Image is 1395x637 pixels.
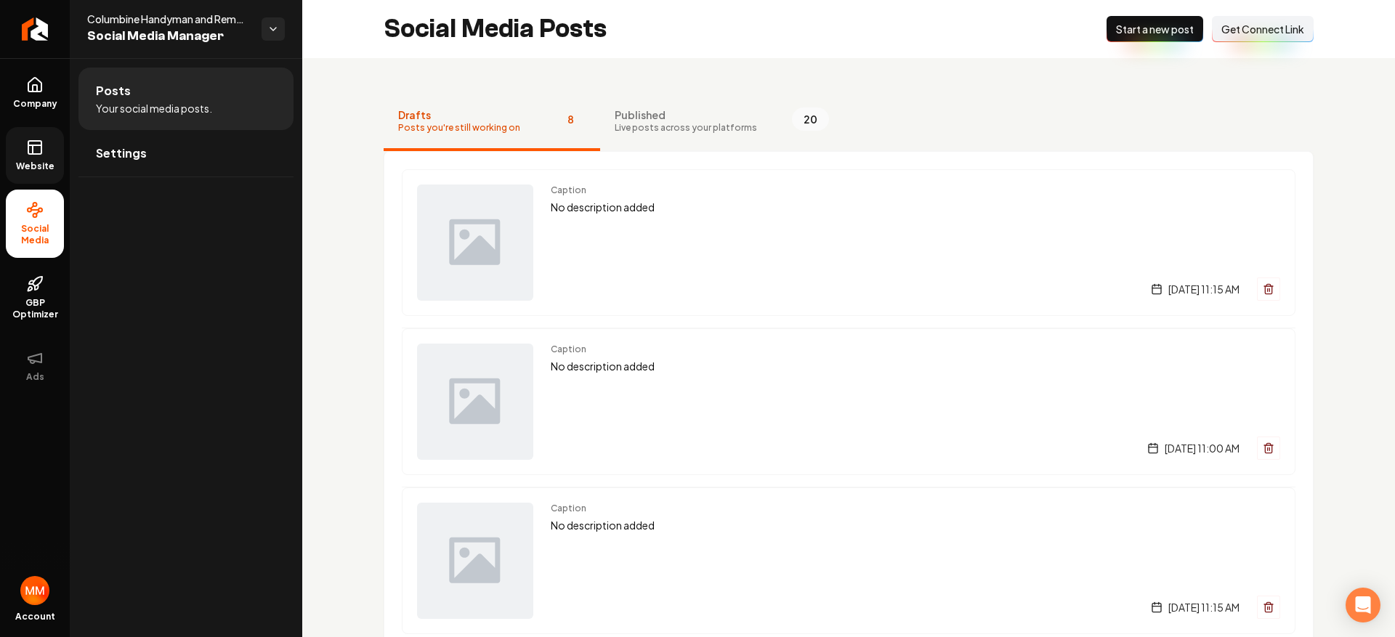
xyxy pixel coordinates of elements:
[1221,22,1304,36] span: Get Connect Link
[20,576,49,605] img: Matthew Meyer
[615,107,757,122] span: Published
[384,15,607,44] h2: Social Media Posts
[384,93,600,151] button: DraftsPosts you're still working on8
[1212,16,1314,42] button: Get Connect Link
[551,344,1280,355] span: Caption
[96,82,131,100] span: Posts
[600,93,844,151] button: PublishedLive posts across your platforms20
[87,26,250,46] span: Social Media Manager
[398,122,520,134] span: Posts you're still working on
[384,93,1314,151] nav: Tabs
[6,127,64,184] a: Website
[402,328,1295,475] a: Post previewCaptionNo description added[DATE] 11:00 AM
[417,184,533,301] img: Post preview
[22,17,49,41] img: Rebolt Logo
[6,338,64,394] button: Ads
[551,358,1280,375] p: No description added
[96,101,212,115] span: Your social media posts.
[20,371,50,383] span: Ads
[20,576,49,605] button: Open user button
[417,344,533,460] img: Post preview
[7,98,63,110] span: Company
[6,223,64,246] span: Social Media
[1168,282,1240,296] span: [DATE] 11:15 AM
[6,297,64,320] span: GBP Optimizer
[10,161,60,172] span: Website
[1165,441,1240,455] span: [DATE] 11:00 AM
[1346,588,1380,622] div: Open Intercom Messenger
[551,184,1280,196] span: Caption
[398,107,520,122] span: Drafts
[551,199,1280,216] p: No description added
[402,487,1295,634] a: Post previewCaptionNo description added[DATE] 11:15 AM
[6,264,64,332] a: GBP Optimizer
[551,517,1280,534] p: No description added
[15,611,55,622] span: Account
[78,130,294,177] a: Settings
[1116,22,1194,36] span: Start a new post
[402,169,1295,316] a: Post previewCaptionNo description added[DATE] 11:15 AM
[417,503,533,619] img: Post preview
[555,107,586,131] span: 8
[87,12,250,26] span: Columbine Handyman and Remodeling llc
[96,145,147,162] span: Settings
[1107,16,1203,42] button: Start a new post
[792,107,829,131] span: 20
[615,122,757,134] span: Live posts across your platforms
[551,503,1280,514] span: Caption
[1168,600,1240,614] span: [DATE] 11:15 AM
[6,65,64,121] a: Company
